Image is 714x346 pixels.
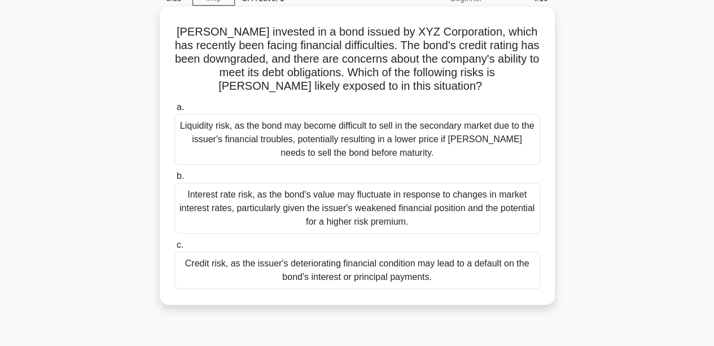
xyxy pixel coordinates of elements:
h5: [PERSON_NAME] invested in a bond issued by XYZ Corporation, which has recently been facing financ... [173,25,541,94]
div: Liquidity risk, as the bond may become difficult to sell in the secondary market due to the issue... [174,114,540,165]
span: c. [177,240,183,249]
span: a. [177,102,184,112]
div: Interest rate risk, as the bond's value may fluctuate in response to changes in market interest r... [174,183,540,234]
div: Credit risk, as the issuer's deteriorating financial condition may lead to a default on the bond'... [174,252,540,289]
span: b. [177,171,184,181]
